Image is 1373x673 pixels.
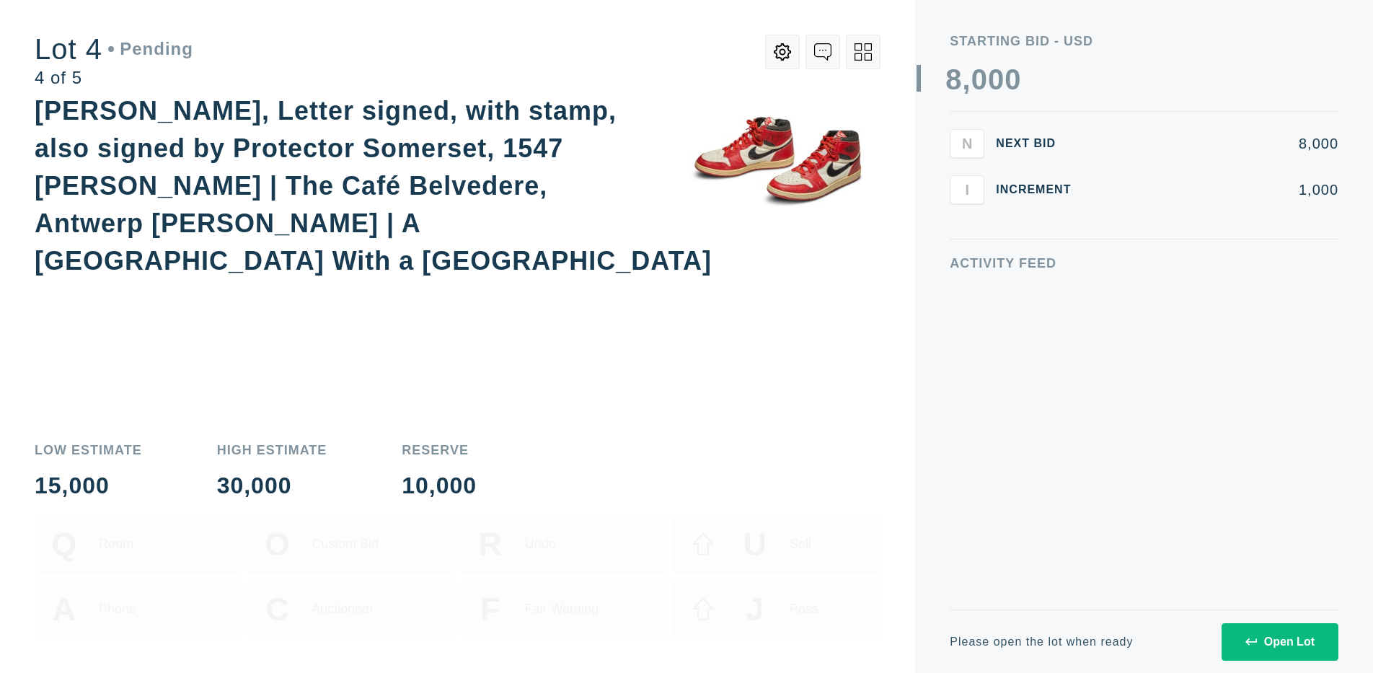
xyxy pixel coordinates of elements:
span: I [966,181,970,198]
div: , [963,65,971,353]
div: Lot 4 [35,35,193,63]
div: 0 [971,65,988,94]
div: Increment [996,184,1082,195]
div: Reserve [402,444,477,457]
div: 8 [945,65,962,94]
button: Open Lot [1222,623,1338,661]
div: Pending [108,40,193,58]
div: 0 [988,65,1005,94]
div: [PERSON_NAME], Letter signed, with stamp, also signed by Protector Somerset, 1547 [PERSON_NAME] |... [35,96,712,276]
div: 15,000 [35,474,142,497]
div: High Estimate [217,444,327,457]
div: Open Lot [1245,635,1315,648]
div: 30,000 [217,474,327,497]
div: 1,000 [1094,182,1338,197]
div: 0 [1005,65,1021,94]
div: 8,000 [1094,136,1338,151]
div: Next Bid [996,138,1082,149]
div: Please open the lot when ready [950,636,1133,648]
div: 10,000 [402,474,477,497]
div: Activity Feed [950,257,1338,270]
button: I [950,175,984,204]
div: Starting Bid - USD [950,35,1338,48]
span: N [962,135,972,151]
div: 4 of 5 [35,69,193,87]
div: Low Estimate [35,444,142,457]
button: N [950,129,984,158]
